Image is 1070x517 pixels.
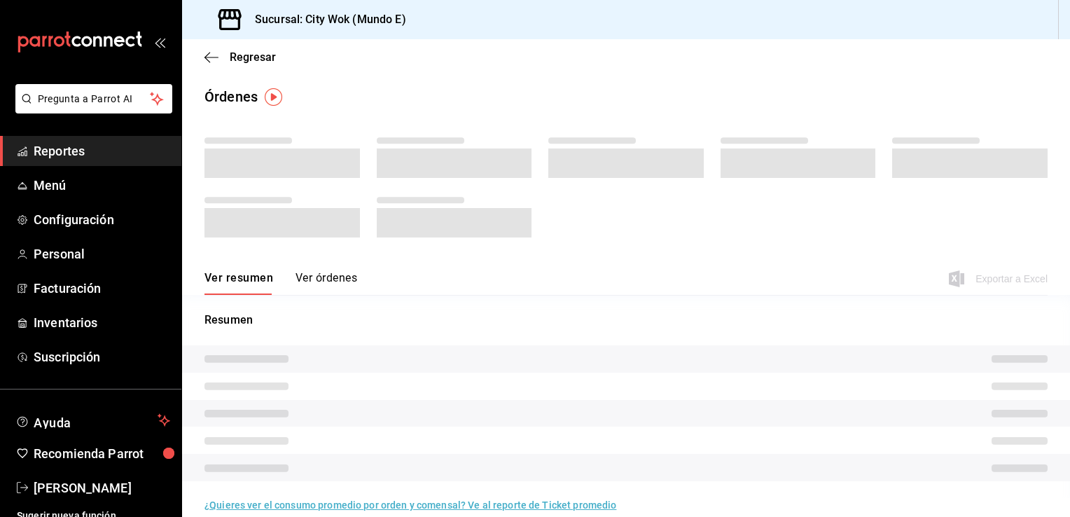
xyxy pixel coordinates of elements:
span: Facturación [34,279,170,298]
span: Inventarios [34,313,170,332]
a: ¿Quieres ver el consumo promedio por orden y comensal? Ve al reporte de Ticket promedio [204,499,616,511]
button: Ver órdenes [296,271,357,295]
a: Pregunta a Parrot AI [10,102,172,116]
span: Reportes [34,142,170,160]
div: Órdenes [204,86,258,107]
button: Pregunta a Parrot AI [15,84,172,113]
span: Personal [34,244,170,263]
div: navigation tabs [204,271,357,295]
p: Resumen [204,312,1048,329]
button: Regresar [204,50,276,64]
button: open_drawer_menu [154,36,165,48]
h3: Sucursal: City Wok (Mundo E) [244,11,406,28]
span: Recomienda Parrot [34,444,170,463]
span: Configuración [34,210,170,229]
span: Ayuda [34,412,152,429]
span: Pregunta a Parrot AI [38,92,151,106]
span: [PERSON_NAME] [34,478,170,497]
img: Tooltip marker [265,88,282,106]
span: Menú [34,176,170,195]
span: Suscripción [34,347,170,366]
span: Regresar [230,50,276,64]
button: Ver resumen [204,271,273,295]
